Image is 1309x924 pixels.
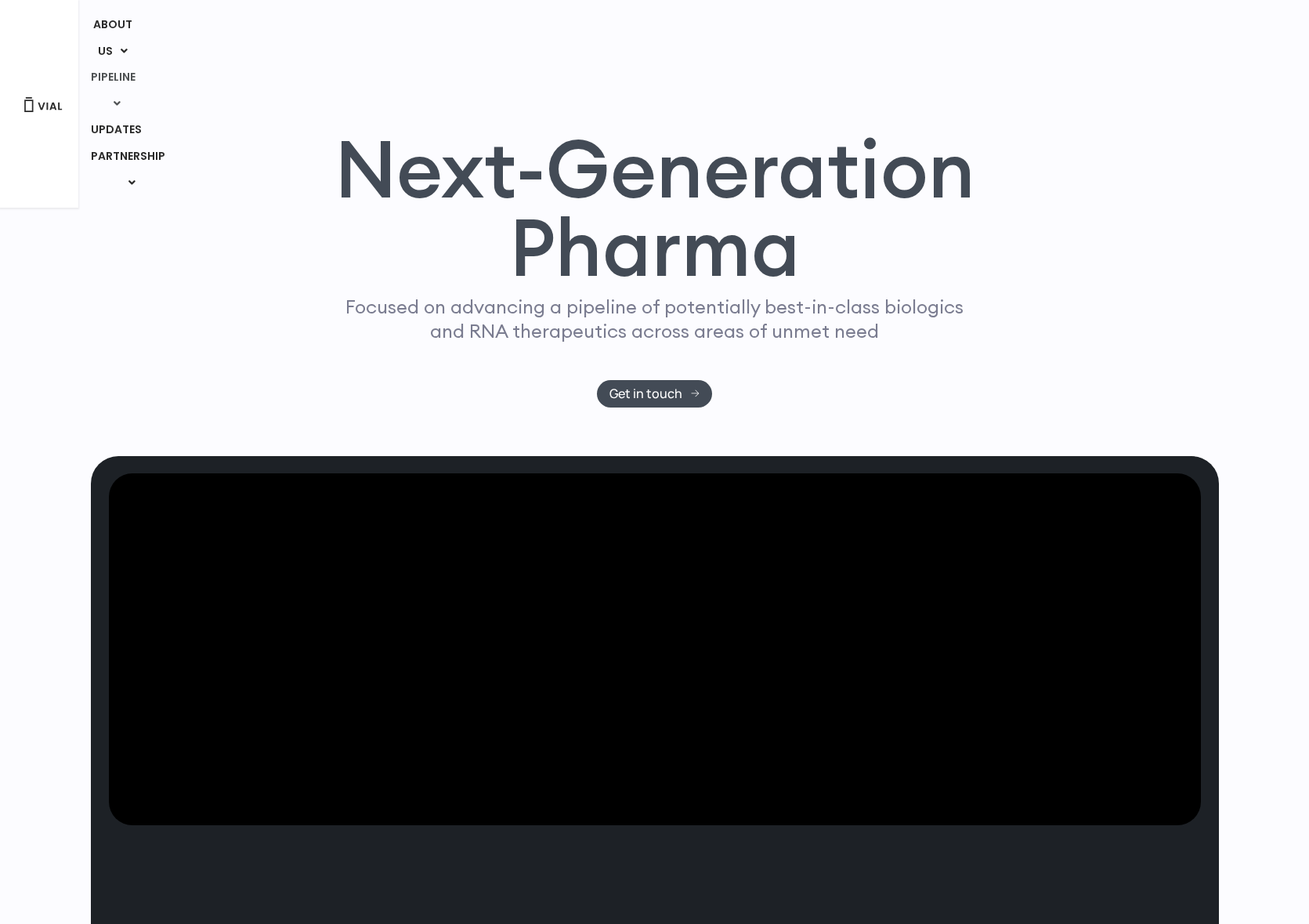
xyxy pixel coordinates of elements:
a: PIPELINEMenu Toggle [78,64,151,117]
a: Get in touch [597,380,712,408]
a: ABOUT USMenu Toggle [78,12,146,64]
p: Focused on advancing a pipeline of potentially best-in-class biologics and RNA therapeutics acros... [339,295,971,343]
span: Get in touch [609,388,682,400]
a: PARTNERSHIPMenu Toggle [78,143,182,196]
h1: Next-Generation Pharma [316,129,994,288]
a: UPDATES [78,117,154,143]
img: Vial Logo [24,97,63,112]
